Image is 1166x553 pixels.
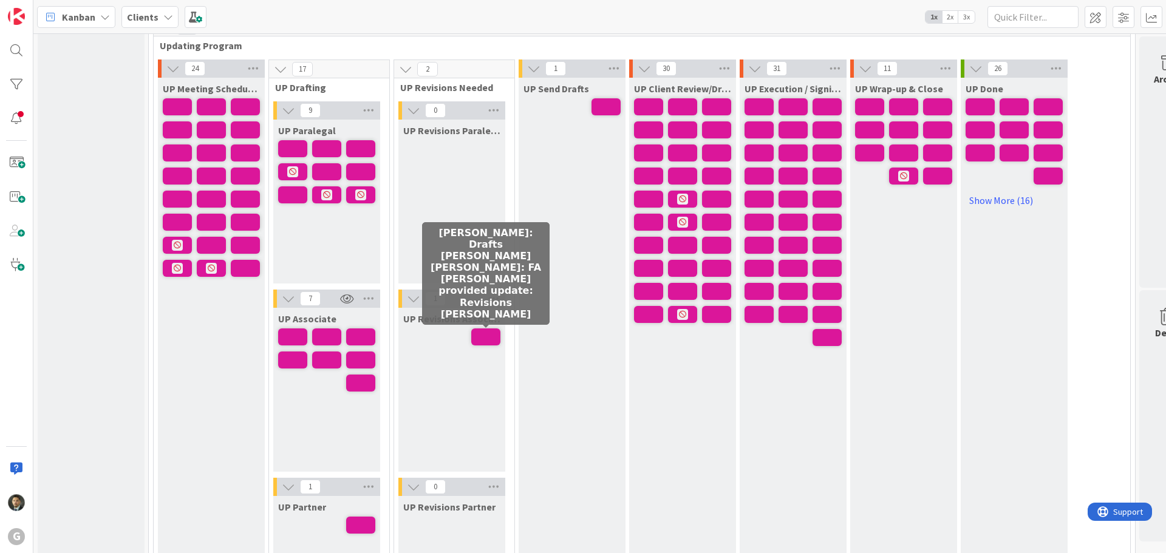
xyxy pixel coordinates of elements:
span: UP Wrap-up & Close [855,83,943,95]
span: UP Send Drafts [523,83,589,95]
div: G [8,528,25,545]
span: UP Done [966,83,1003,95]
span: 0 [425,480,446,494]
span: UP Meeting Scheduled [163,83,260,95]
span: 1 [545,61,566,76]
span: 17 [292,62,313,76]
span: UP Revisions Paralegal [403,124,500,137]
span: 1 [300,480,321,494]
span: Kanban [62,10,95,24]
span: UP Revisions Partner [403,501,496,513]
img: CG [8,494,25,511]
b: Clients [127,11,159,23]
span: 2 [417,62,438,76]
span: 0 [425,103,446,118]
span: 11 [877,61,898,76]
span: UP Revisions Needed [400,81,499,93]
a: Show More (16) [966,191,1063,210]
img: Visit kanbanzone.com [8,8,25,25]
span: 9 [300,103,321,118]
span: 30 [656,61,677,76]
span: UP Client Review/Draft Review Meeting [634,83,731,95]
span: 7 [300,291,321,306]
span: UP Partner [278,501,326,513]
span: UP Revisions Associate [403,313,500,325]
span: 24 [185,61,205,76]
span: 1x [926,11,942,23]
span: Support [26,2,55,16]
span: 3x [958,11,975,23]
span: Updating Program [160,39,1115,52]
span: 31 [766,61,787,76]
span: UP Drafting [275,81,374,93]
h5: [PERSON_NAME]: Drafts [PERSON_NAME] [PERSON_NAME]: FA [PERSON_NAME] provided update: Revisions [P... [427,227,545,321]
span: UP Associate [278,313,336,325]
input: Quick Filter... [987,6,1079,28]
span: 26 [987,61,1008,76]
span: 2x [942,11,958,23]
span: UP Paralegal [278,124,336,137]
span: UP Execution / Signing [745,83,842,95]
